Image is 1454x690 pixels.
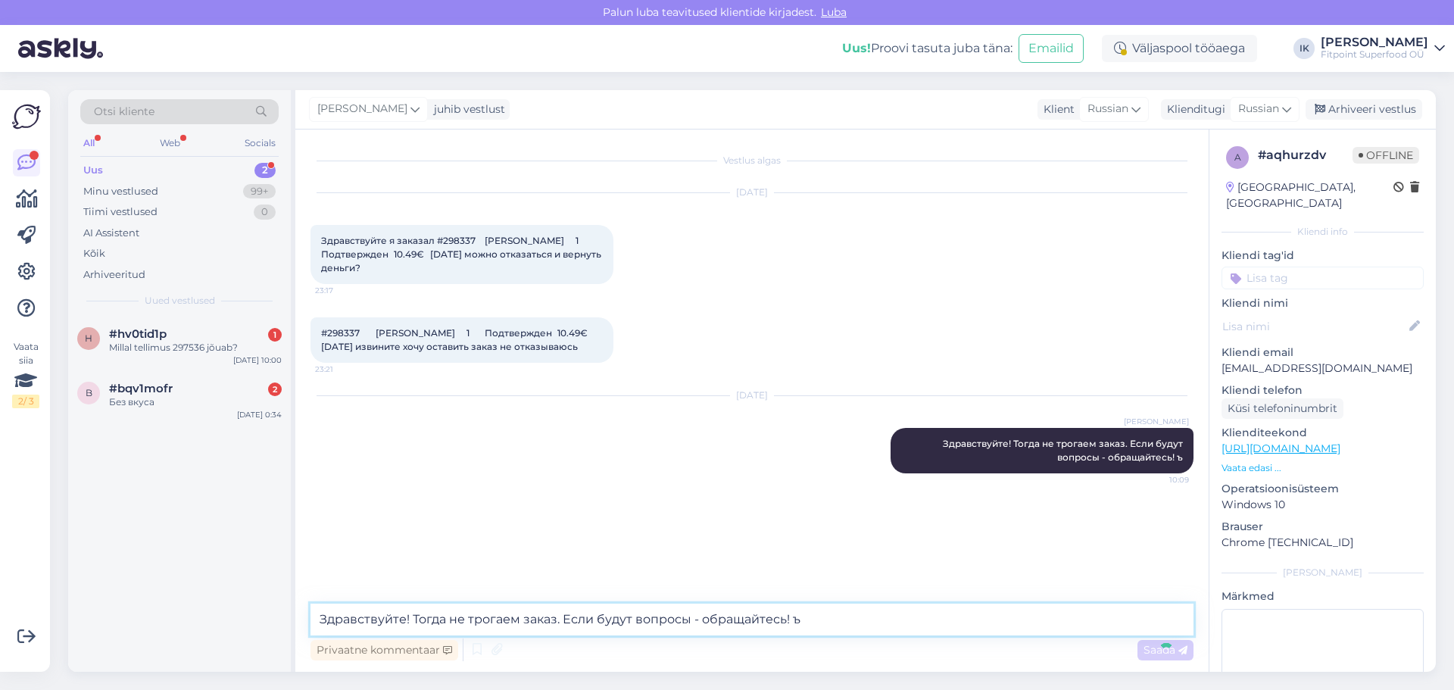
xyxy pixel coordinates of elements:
[1226,180,1393,211] div: [GEOGRAPHIC_DATA], [GEOGRAPHIC_DATA]
[83,246,105,261] div: Kõik
[315,285,372,296] span: 23:17
[268,328,282,342] div: 1
[310,389,1193,402] div: [DATE]
[1321,36,1445,61] a: [PERSON_NAME]Fitpoint Superfood OÜ
[254,205,276,220] div: 0
[842,39,1012,58] div: Proovi tasuta juba täna:
[83,267,145,283] div: Arhiveeritud
[1258,146,1353,164] div: # aqhurzdv
[12,340,39,408] div: Vaata siia
[1222,345,1424,361] p: Kliendi email
[83,163,103,178] div: Uus
[1222,481,1424,497] p: Operatsioonisüsteem
[242,133,279,153] div: Socials
[1222,295,1424,311] p: Kliendi nimi
[1222,361,1424,376] p: [EMAIL_ADDRESS][DOMAIN_NAME]
[145,294,215,308] span: Uued vestlused
[1161,101,1225,117] div: Klienditugi
[1222,318,1406,335] input: Lisa nimi
[1222,248,1424,264] p: Kliendi tag'id
[109,395,282,409] div: Без вкуса
[321,235,604,273] span: Здравствуйте я заказал #298337 [PERSON_NAME] 1 Подтвержден 10.49€ [DATE] можно отказаться и верну...
[233,354,282,366] div: [DATE] 10:00
[842,41,871,55] b: Uus!
[1087,101,1128,117] span: Russian
[268,382,282,396] div: 2
[1222,461,1424,475] p: Vaata edasi ...
[12,395,39,408] div: 2 / 3
[1238,101,1279,117] span: Russian
[1222,497,1424,513] p: Windows 10
[1222,566,1424,579] div: [PERSON_NAME]
[1293,38,1315,59] div: IK
[1222,267,1424,289] input: Lisa tag
[1222,225,1424,239] div: Kliendi info
[1019,34,1084,63] button: Emailid
[254,163,276,178] div: 2
[1102,35,1257,62] div: Väljaspool tööaega
[157,133,183,153] div: Web
[1037,101,1075,117] div: Klient
[1222,589,1424,604] p: Märkmed
[243,184,276,199] div: 99+
[86,387,92,398] span: b
[109,341,282,354] div: Millal tellimus 297536 jõuab?
[83,226,139,241] div: AI Assistent
[315,364,372,375] span: 23:21
[816,5,851,19] span: Luba
[83,205,158,220] div: Tiimi vestlused
[12,102,41,131] img: Askly Logo
[109,327,167,341] span: #hv0tid1p
[321,327,594,352] span: #298337 [PERSON_NAME] 1 Подтвержден 10.49€ [DATE] извините хочу оставить заказ не отказываюсь
[1353,147,1419,164] span: Offline
[1234,151,1241,163] span: a
[1124,416,1189,427] span: [PERSON_NAME]
[310,186,1193,199] div: [DATE]
[317,101,407,117] span: [PERSON_NAME]
[1321,48,1428,61] div: Fitpoint Superfood OÜ
[943,438,1185,463] span: Здравствуйте! Тогда не трогаем заказ. Если будут вопросы - обращайтесь! ъ
[109,382,173,395] span: #bqv1mofr
[310,154,1193,167] div: Vestlus algas
[94,104,154,120] span: Otsi kliente
[1222,425,1424,441] p: Klienditeekond
[428,101,505,117] div: juhib vestlust
[1132,474,1189,485] span: 10:09
[1222,382,1424,398] p: Kliendi telefon
[1306,99,1422,120] div: Arhiveeri vestlus
[85,333,92,344] span: h
[1222,535,1424,551] p: Chrome [TECHNICAL_ID]
[237,409,282,420] div: [DATE] 0:34
[1222,398,1343,419] div: Küsi telefoninumbrit
[1222,519,1424,535] p: Brauser
[1222,442,1340,455] a: [URL][DOMAIN_NAME]
[1321,36,1428,48] div: [PERSON_NAME]
[80,133,98,153] div: All
[83,184,158,199] div: Minu vestlused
